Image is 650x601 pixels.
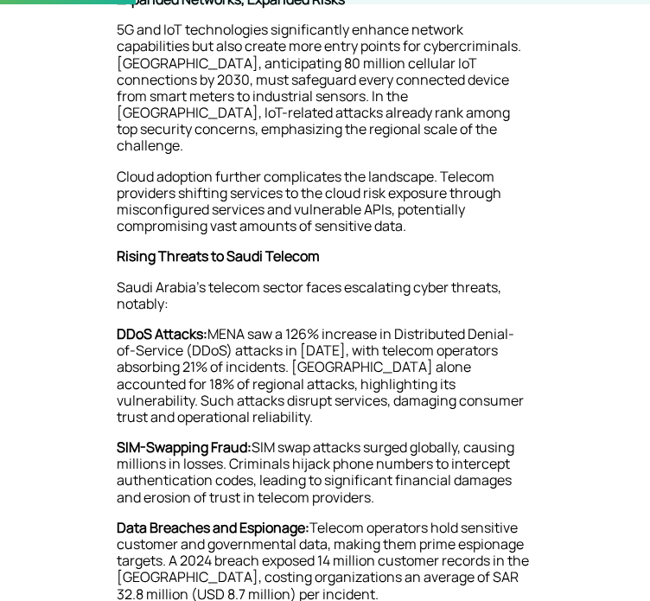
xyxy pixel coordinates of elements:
[117,324,207,343] strong: DDoS Attacks:
[362,414,650,601] iframe: Chat Widget
[117,518,309,537] strong: Data Breaches and Espionage:
[117,279,532,326] p: Saudi Arabia’s telecom sector faces escalating cyber threats, notably:
[117,439,532,520] p: SIM swap attacks surged globally, causing millions in losses. Criminals hijack phone numbers to i...
[117,169,532,249] p: Cloud adoption further complicates the landscape. Telecom providers shifting services to the clou...
[117,326,532,439] p: MENA saw a 126% increase in Distributed Denial-of-Service (DDoS) attacks in [DATE], with telecom ...
[117,246,320,265] strong: Rising Threats to Saudi Telecom
[117,438,252,457] strong: SIM-Swapping Fraud:
[117,22,532,169] p: 5G and IoT technologies significantly enhance network capabilities but also create more entry poi...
